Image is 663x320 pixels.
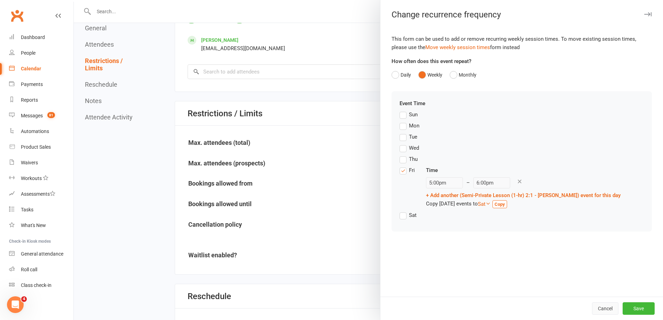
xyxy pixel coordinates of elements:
[9,108,73,124] a: Messages 81
[409,144,419,151] div: Wed
[426,166,621,174] div: Time
[21,296,27,302] span: 4
[409,122,419,129] div: Mon
[21,113,43,118] div: Messages
[426,200,621,208] div: Copy [DATE] events to
[9,77,73,92] a: Payments
[9,139,73,155] a: Product Sales
[9,45,73,61] a: People
[21,81,43,87] div: Payments
[21,175,42,181] div: Workouts
[392,68,411,81] button: Daily
[478,201,491,207] a: Sat
[21,128,49,134] div: Automations
[409,133,417,140] div: Tue
[21,66,41,71] div: Calendar
[7,296,24,313] iframe: Intercom live chat
[21,144,51,150] div: Product Sales
[9,30,73,45] a: Dashboard
[9,171,73,186] a: Workouts
[409,211,417,218] div: Sat
[392,57,471,65] label: How often does this event repeat?
[21,251,63,257] div: General attendance
[623,302,655,315] button: Save
[418,68,442,81] button: Weekly
[9,218,73,233] a: What's New
[21,97,38,103] div: Reports
[9,124,73,139] a: Automations
[409,155,418,162] div: Thu
[21,207,33,212] div: Tasks
[466,179,470,187] div: –
[21,50,35,56] div: People
[409,110,418,118] div: Sun
[409,166,415,173] div: Fri
[21,223,46,228] div: What's New
[47,112,55,118] span: 81
[425,44,490,50] a: Move weekly session times
[9,61,73,77] a: Calendar
[9,246,73,262] a: General attendance kiosk mode
[9,155,73,171] a: Waivers
[9,202,73,218] a: Tasks
[495,202,505,207] strong: Copy
[426,192,621,198] a: + Add another (Semi-Private Lesson (1-hr) 2:1 - [PERSON_NAME]) event for this day
[592,302,618,315] button: Cancel
[8,7,26,24] a: Clubworx
[380,10,663,19] div: Change recurrence frequency
[9,278,73,293] a: Class kiosk mode
[392,35,652,52] p: This form can be used to add or remove recurring weekly session times. To move existing session t...
[21,34,45,40] div: Dashboard
[450,68,476,81] button: Monthly
[9,92,73,108] a: Reports
[9,262,73,278] a: Roll call
[400,99,425,108] label: Event Time
[21,191,55,197] div: Assessments
[21,267,37,272] div: Roll call
[21,160,38,165] div: Waivers
[9,186,73,202] a: Assessments
[21,282,52,288] div: Class check-in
